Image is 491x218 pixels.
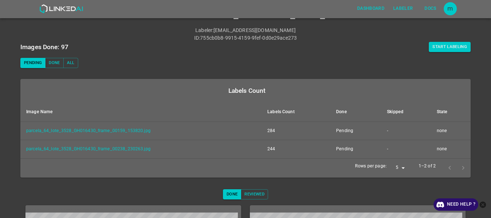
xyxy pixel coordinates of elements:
[39,4,83,13] img: LinkedAI
[262,140,330,159] td: 244
[389,1,417,16] a: Labeler
[354,3,387,15] button: Dashboard
[223,189,241,199] button: Done
[381,140,431,159] td: -
[45,58,63,68] button: Done
[353,1,389,16] a: Dashboard
[241,189,268,199] button: Reviewed
[20,102,262,122] th: Image Name
[434,198,478,211] a: Need Help ?
[390,3,416,15] button: Labeler
[213,27,296,34] p: [EMAIL_ADDRESS][DOMAIN_NAME]
[195,27,213,34] p: Labeler :
[444,2,457,15] div: m
[330,140,381,159] td: Pending
[431,140,471,159] td: none
[20,42,68,52] h6: Images Done: 97
[26,86,468,96] div: Labels Count
[431,102,471,122] th: State
[330,102,381,122] th: Done
[63,58,78,68] button: All
[262,102,330,122] th: Labels Count
[26,128,151,133] a: parcela_64_lote_3528_GH016430_frame_00159_153820.jpg
[418,1,444,16] a: Docs
[419,163,436,170] p: 1–2 of 2
[330,122,381,140] td: Pending
[20,58,45,68] button: Pending
[194,34,200,42] p: ID :
[419,3,442,15] button: Docs
[429,42,471,52] button: Start Labeling
[200,34,297,42] p: 755cb0b8-9915-4159-9fef-0d0e29ace273
[262,122,330,140] td: 284
[431,122,471,140] td: none
[381,122,431,140] td: -
[26,146,151,151] a: parcela_64_lote_3528_GH016430_frame_00238_230263.jpg
[381,102,431,122] th: Skipped
[478,198,487,211] button: close-help
[390,163,407,173] div: 5
[444,2,457,15] button: Open settings
[355,163,387,170] p: Rows per page:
